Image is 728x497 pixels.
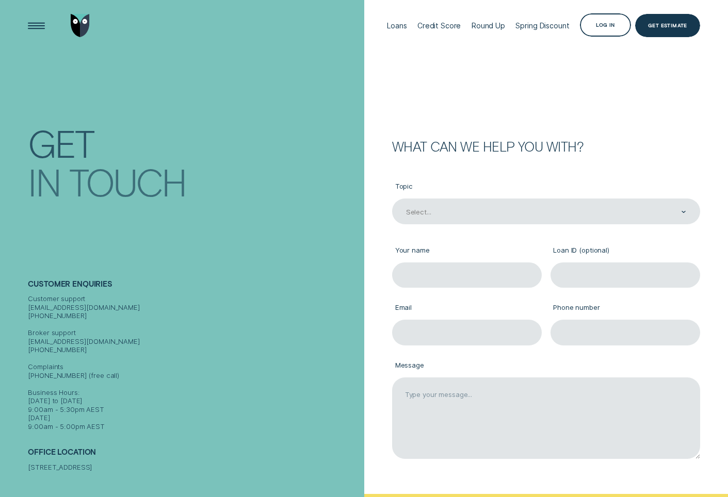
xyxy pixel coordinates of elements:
[28,163,60,199] div: In
[387,21,407,30] div: Loans
[417,21,461,30] div: Credit Score
[551,296,700,320] label: Phone number
[28,125,93,160] div: Get
[28,279,360,295] h2: Customer Enquiries
[25,14,48,37] button: Open Menu
[472,21,505,30] div: Round Up
[635,14,700,37] a: Get Estimate
[406,208,431,217] div: Select...
[392,296,542,320] label: Email
[580,13,631,37] button: Log in
[392,140,700,153] h2: What can we help you with?
[551,239,700,262] label: Loan ID (optional)
[392,239,542,262] label: Your name
[69,163,185,199] div: Touch
[28,294,360,430] div: Customer support [EMAIL_ADDRESS][DOMAIN_NAME] [PHONE_NUMBER] Broker support [EMAIL_ADDRESS][DOMAI...
[28,463,360,472] div: [STREET_ADDRESS]
[28,121,360,192] h1: Get In Touch
[392,175,700,199] label: Topic
[71,14,90,37] img: Wisr
[515,21,569,30] div: Spring Discount
[28,448,360,463] h2: Office Location
[392,354,700,377] label: Message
